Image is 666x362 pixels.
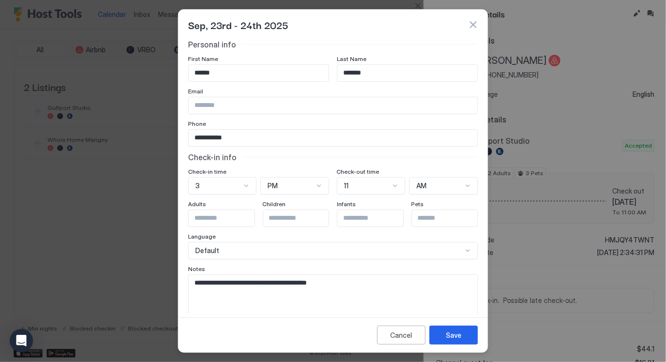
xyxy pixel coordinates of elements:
span: Pets [412,200,424,208]
span: Last Name [337,55,366,62]
div: Save [446,330,461,340]
span: Infants [337,200,356,208]
input: Input Field [189,210,268,226]
span: Notes [188,265,205,272]
span: Check-out time [337,168,380,175]
span: Phone [188,120,206,127]
input: Input Field [189,65,329,81]
span: Language [188,233,216,240]
input: Input Field [337,65,477,81]
span: 3 [195,181,200,190]
input: Input Field [263,210,343,226]
input: Input Field [337,210,417,226]
input: Input Field [189,97,477,114]
span: Check-in time [188,168,226,175]
button: Save [429,326,478,345]
span: Personal info [188,40,236,49]
button: Cancel [377,326,426,345]
span: PM [268,181,278,190]
input: Input Field [189,130,477,146]
textarea: Input Field [189,275,477,322]
span: First Name [188,55,218,62]
span: Email [188,88,203,95]
div: Open Intercom Messenger [10,329,33,352]
span: Adults [188,200,206,208]
span: Default [195,246,219,255]
span: Sep, 23rd - 24th 2025 [188,17,288,32]
span: Check-in info [188,152,237,162]
div: Cancel [391,330,412,340]
span: AM [416,181,427,190]
span: Children [263,200,286,208]
input: Input Field [412,210,492,226]
span: 11 [344,181,349,190]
